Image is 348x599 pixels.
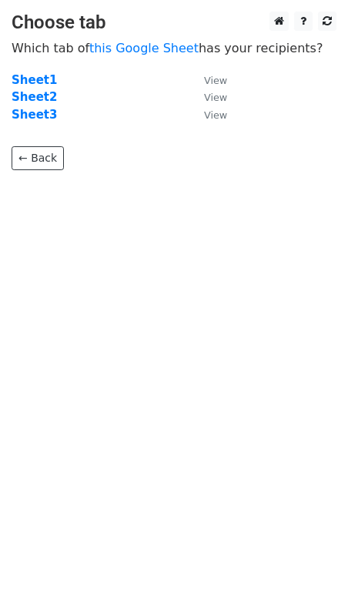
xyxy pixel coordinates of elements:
[12,90,57,104] a: Sheet2
[12,12,336,34] h3: Choose tab
[89,41,199,55] a: this Google Sheet
[12,146,64,170] a: ← Back
[189,73,227,87] a: View
[189,108,227,122] a: View
[204,109,227,121] small: View
[189,90,227,104] a: View
[204,92,227,103] small: View
[12,73,57,87] a: Sheet1
[12,40,336,56] p: Which tab of has your recipients?
[12,108,57,122] a: Sheet3
[204,75,227,86] small: View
